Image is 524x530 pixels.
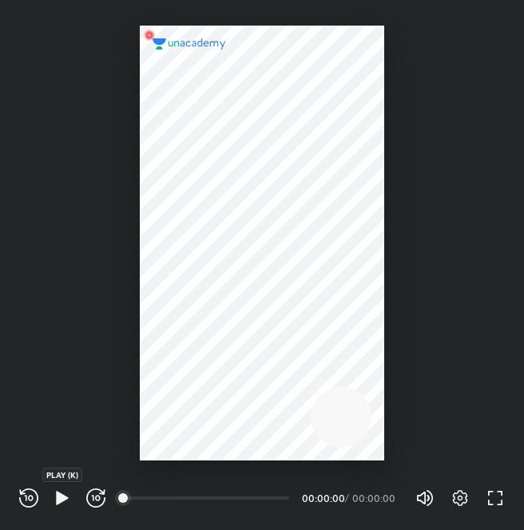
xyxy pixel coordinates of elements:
div: 00:00:00 [302,493,342,503]
img: wMgqJGBwKWe8AAAAABJRU5ErkJggg== [140,26,159,45]
div: / [345,493,349,503]
img: logo.2a7e12a2.svg [153,38,226,50]
div: 00:00:00 [352,493,396,503]
div: PLAY (K) [42,468,82,482]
